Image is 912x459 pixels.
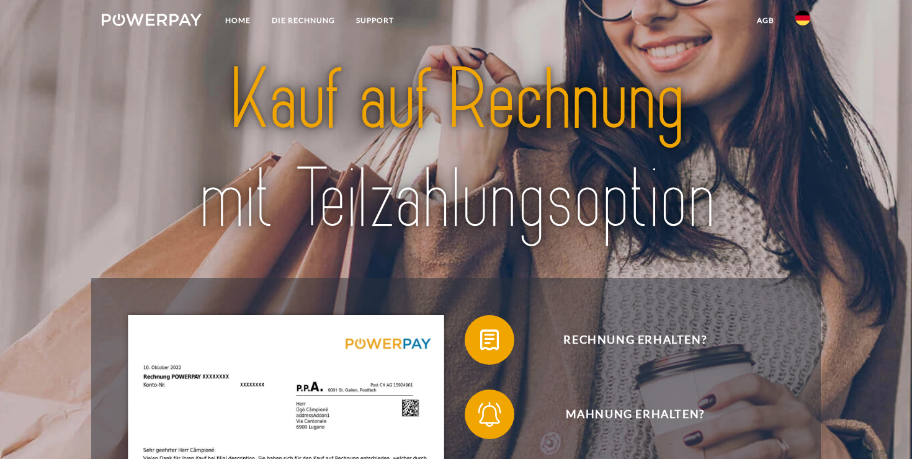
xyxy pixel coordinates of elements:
[465,315,787,365] button: Rechnung erhalten?
[136,46,776,254] img: title-powerpay_de.svg
[795,11,810,25] img: de
[474,399,505,430] img: qb_bell.svg
[746,9,785,32] a: agb
[215,9,261,32] a: Home
[483,390,787,439] span: Mahnung erhalten?
[474,324,505,355] img: qb_bill.svg
[261,9,346,32] a: DIE RECHNUNG
[862,409,902,449] iframe: Bouton de lancement de la fenêtre de messagerie
[102,14,202,26] img: logo-powerpay-white.svg
[465,390,787,439] button: Mahnung erhalten?
[483,315,787,365] span: Rechnung erhalten?
[346,9,405,32] a: SUPPORT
